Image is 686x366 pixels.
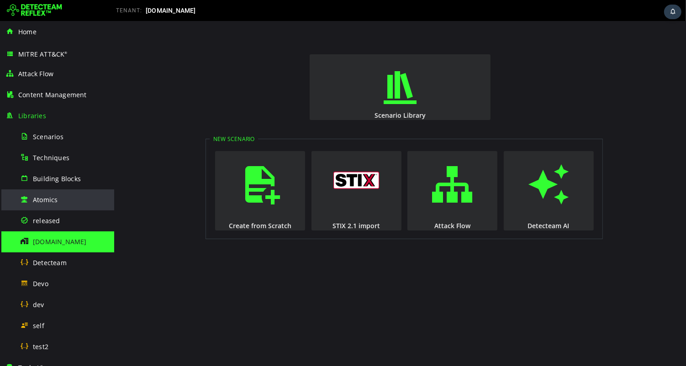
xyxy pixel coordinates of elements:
[664,5,681,19] div: Task Notifications
[33,279,48,288] span: Devo
[116,7,142,14] span: TENANT:
[33,342,48,351] span: test2
[100,200,192,209] div: Create from Scratch
[64,51,67,55] sup: ®
[146,7,196,14] span: [DOMAIN_NAME]
[33,174,81,183] span: Building Blocks
[219,151,265,168] img: logo_stix.svg
[33,216,60,225] span: released
[18,90,87,99] span: Content Management
[95,114,144,122] legend: New Scenario
[389,200,480,209] div: Detecteam AI
[33,153,69,162] span: Techniques
[292,200,384,209] div: Attack Flow
[18,27,37,36] span: Home
[33,300,44,309] span: dev
[195,33,376,99] button: Scenario Library
[7,3,62,18] img: Detecteam logo
[33,237,87,246] span: [DOMAIN_NAME]
[33,132,63,141] span: Scenarios
[293,130,383,209] button: Attack Flow
[197,130,287,209] button: STIX 2.1 import
[195,90,377,99] div: Scenario Library
[390,130,480,209] button: Detecteam AI
[18,50,68,58] span: MITRE ATT&CK
[33,258,67,267] span: Detecteam
[196,200,288,209] div: STIX 2.1 import
[33,321,44,330] span: self
[18,69,53,78] span: Attack Flow
[101,130,191,209] button: Create from Scratch
[18,111,46,120] span: Libraries
[33,195,58,204] span: Atomics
